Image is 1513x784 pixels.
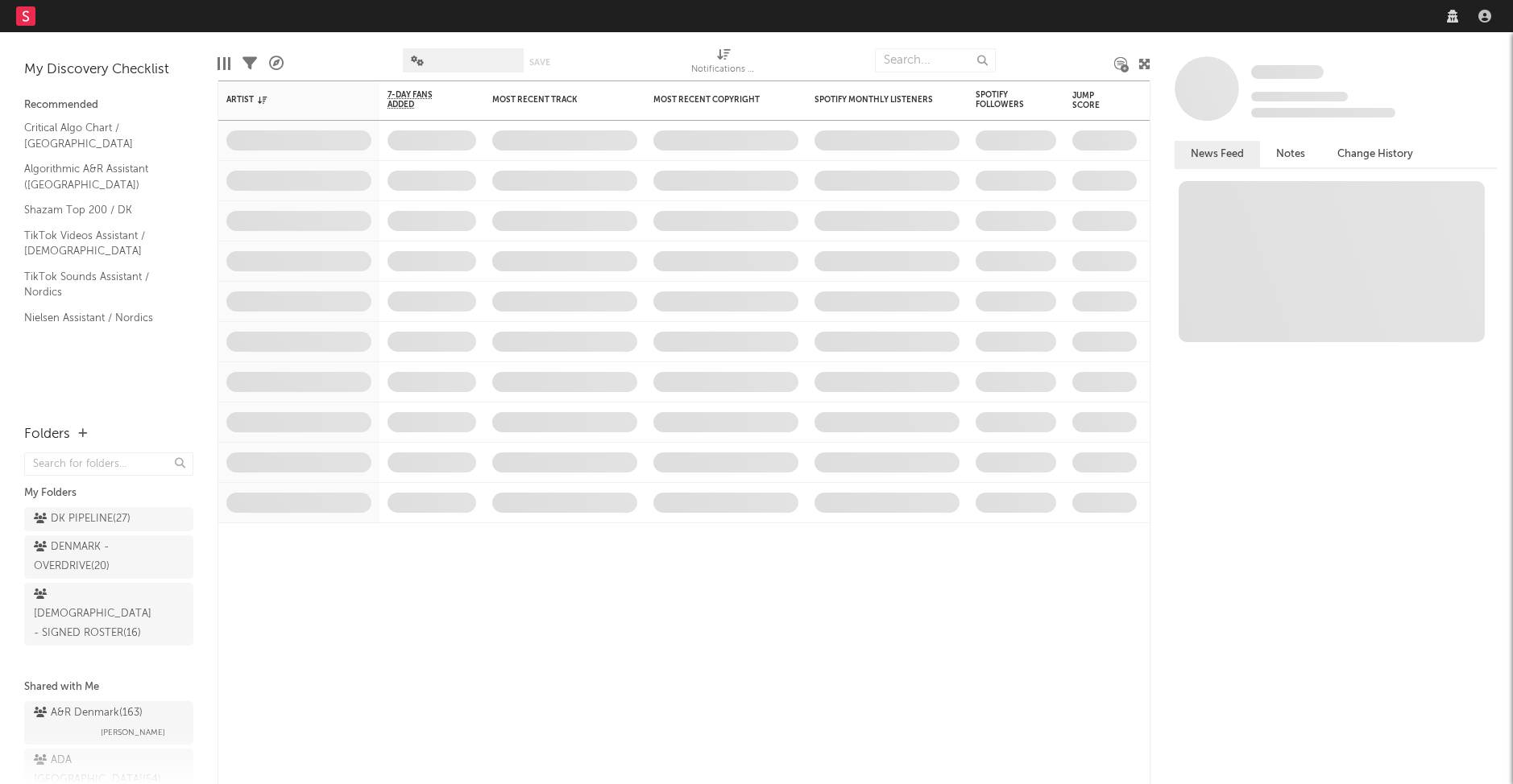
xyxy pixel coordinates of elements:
div: A&R Denmark ( 163 ) [34,704,143,723]
a: Critical Algo Chart / [GEOGRAPHIC_DATA] [24,119,177,152]
a: TikTok Videos Assistant / [DEMOGRAPHIC_DATA] [24,227,177,260]
div: My Discovery Checklist [24,60,193,80]
div: Notifications (Artist) [691,60,756,80]
span: Some Artist [1251,65,1324,79]
div: Jump Score [1072,91,1113,110]
span: [PERSON_NAME] [101,723,165,742]
a: Some Artist [1251,64,1324,80]
div: Filters [242,40,257,87]
a: Nielsen Assistant / Nordics [24,309,177,327]
button: Save [529,58,550,67]
a: [DEMOGRAPHIC_DATA] - SIGNED ROSTER(16) [24,583,193,646]
a: A&R Denmark(163)[PERSON_NAME] [24,701,193,745]
div: Shared with Me [24,678,193,697]
a: DK PIPELINE(27) [24,507,193,531]
div: Folders [24,425,70,444]
div: Edit Columns [218,40,230,87]
div: A&R Pipeline [269,40,284,87]
div: Most Recent Copyright [653,95,774,105]
a: DENMARK - OVERDRIVE(20) [24,535,193,579]
input: Search... [875,48,996,72]
a: TikTok Sounds Assistant / Nordics [24,268,177,301]
div: DK PIPELINE ( 27 ) [34,510,131,529]
button: Change History [1321,141,1429,167]
span: 7-Day Fans Added [388,90,452,109]
div: DENMARK - OVERDRIVE ( 20 ) [34,538,147,576]
div: Spotify Followers [976,90,1032,109]
a: Shazam Top 200 / DK [24,201,177,219]
span: 0 fans last week [1251,108,1395,118]
div: Most Recent Track [492,95,613,105]
span: Tracking Since: [DATE] [1251,92,1348,101]
div: My Folders [24,484,193,503]
input: Search for folders... [24,452,193,476]
a: Algorithmic A&R Assistant ([GEOGRAPHIC_DATA]) [24,160,177,193]
div: Notifications (Artist) [691,40,756,87]
button: News Feed [1175,141,1260,167]
button: Notes [1260,141,1321,167]
div: Spotify Monthly Listeners [815,95,935,105]
div: Recommended [24,96,193,115]
div: Artist [226,95,347,105]
div: [DEMOGRAPHIC_DATA] - SIGNED ROSTER ( 16 ) [34,585,151,643]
